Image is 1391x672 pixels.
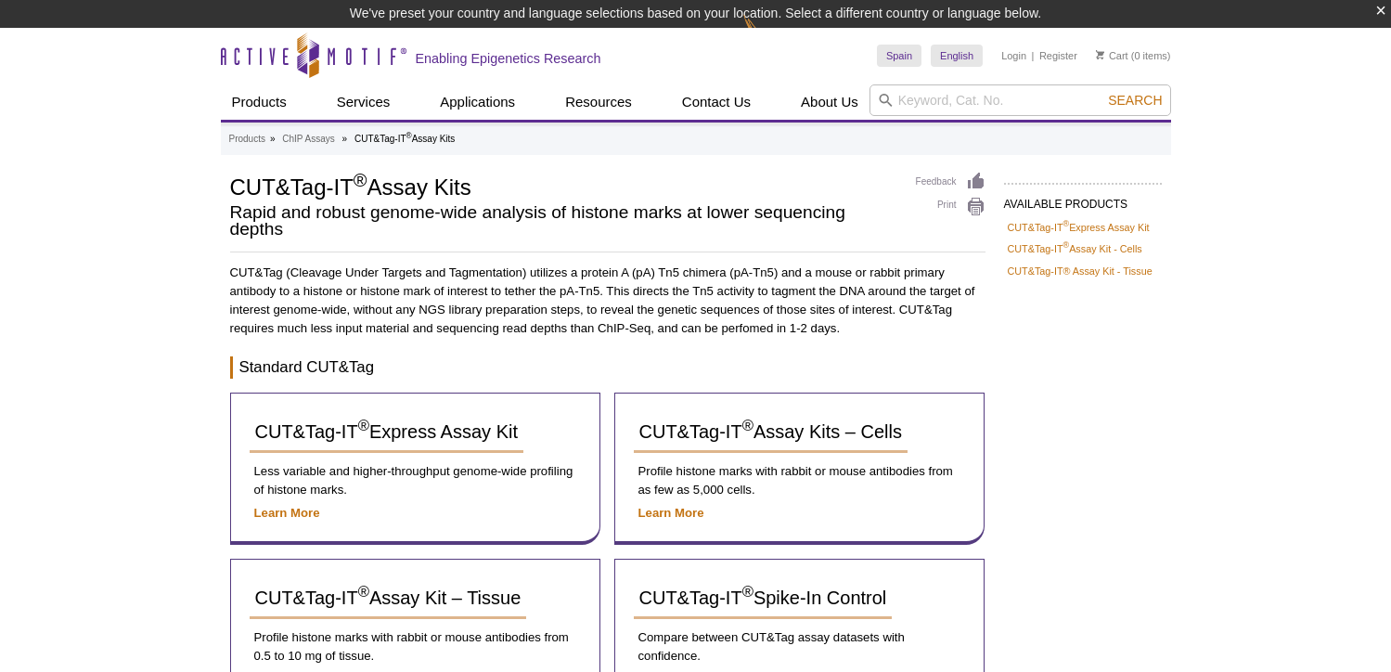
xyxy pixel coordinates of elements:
a: CUT&Tag-IT®Assay Kit - Cells [1008,240,1142,257]
a: Register [1039,49,1077,62]
a: CUT&Tag-IT®Express Assay Kit [250,412,523,453]
a: Login [1001,49,1026,62]
sup: ® [1063,241,1070,251]
a: CUT&Tag-IT®Assay Kits – Cells [634,412,908,453]
a: Print [916,197,985,217]
img: Your Cart [1096,50,1104,59]
a: Learn More [638,506,704,520]
button: Search [1102,92,1167,109]
h2: Enabling Epigenetics Research [416,50,601,67]
span: Search [1108,93,1162,108]
li: CUT&Tag-IT Assay Kits [354,134,455,144]
sup: ® [406,131,412,140]
h1: CUT&Tag-IT Assay Kits [230,172,897,200]
a: Spain [877,45,921,67]
li: » [270,134,276,144]
li: | [1032,45,1035,67]
a: Learn More [254,506,320,520]
a: About Us [790,84,869,120]
a: Feedback [916,172,985,192]
sup: ® [354,170,367,190]
input: Keyword, Cat. No. [869,84,1171,116]
a: Applications [429,84,526,120]
span: CUT&Tag-IT Assay Kit – Tissue [255,588,522,608]
sup: ® [742,418,753,435]
img: Change Here [743,14,792,58]
a: ChIP Assays [282,131,335,148]
sup: ® [358,418,369,435]
p: CUT&Tag (Cleavage Under Targets and Tagmentation) utilizes a protein A (pA) Tn5 chimera (pA-Tn5) ... [230,264,985,338]
p: Profile histone marks with rabbit or mouse antibodies from 0.5 to 10 mg of tissue. [250,628,581,666]
p: Less variable and higher-throughput genome-wide profiling of histone marks. [250,462,581,499]
sup: ® [1063,219,1070,228]
a: Resources [554,84,643,120]
li: » [342,134,348,144]
span: CUT&Tag-IT Assay Kits – Cells [639,421,902,442]
h2: AVAILABLE PRODUCTS [1004,183,1162,216]
a: English [931,45,983,67]
a: Cart [1096,49,1128,62]
a: CUT&Tag-IT®Spike-In Control [634,578,893,619]
p: Compare between CUT&Tag assay datasets with confidence. [634,628,965,666]
span: CUT&Tag-IT Express Assay Kit [255,421,518,442]
p: Profile histone marks with rabbit or mouse antibodies from as few as 5,000 cells. [634,462,965,499]
a: CUT&Tag-IT®Express Assay Kit [1008,219,1150,236]
a: Contact Us [671,84,762,120]
a: CUT&Tag-IT®Assay Kit – Tissue [250,578,527,619]
h3: Standard CUT&Tag [230,356,985,379]
a: Services [326,84,402,120]
a: Products [229,131,265,148]
a: CUT&Tag-IT® Assay Kit - Tissue [1008,263,1153,279]
li: (0 items) [1096,45,1171,67]
sup: ® [742,584,753,601]
a: Products [221,84,298,120]
sup: ® [358,584,369,601]
h2: Rapid and robust genome-wide analysis of histone marks at lower sequencing depths [230,204,897,238]
span: CUT&Tag-IT Spike-In Control [639,588,887,608]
